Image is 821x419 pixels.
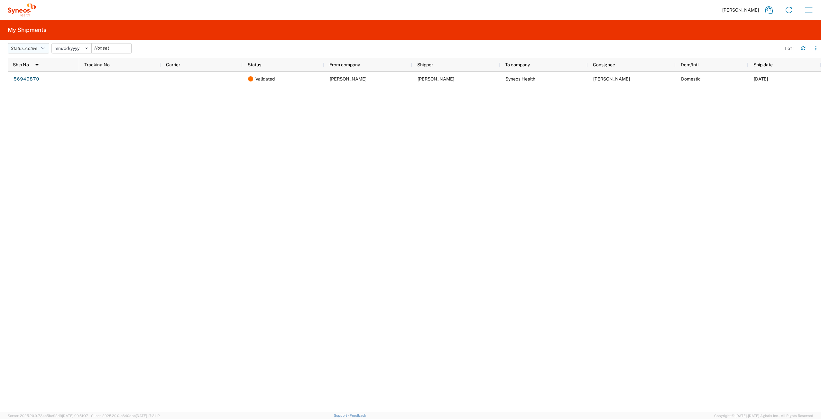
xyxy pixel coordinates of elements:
img: arrow-dropdown.svg [32,60,42,70]
span: Christian Gorski [418,76,454,81]
span: 09/26/2025 [754,76,768,81]
span: Christian Gorski [330,76,366,81]
span: Shipper [417,62,433,67]
a: Support [334,414,350,417]
span: Copyright © [DATE]-[DATE] Agistix Inc., All Rights Reserved [714,413,813,419]
span: Validated [255,72,275,86]
span: Domestic [681,76,701,81]
span: Active [25,46,38,51]
span: Carrier [166,62,180,67]
span: Dom/Intl [681,62,699,67]
span: Consignee [593,62,615,67]
span: [PERSON_NAME] [722,7,759,13]
h2: My Shipments [8,26,46,34]
span: To company [505,62,530,67]
span: Ship No. [13,62,30,67]
span: Shannon Waters [593,76,630,81]
span: Client: 2025.20.0-e640dba [91,414,160,418]
a: 56949870 [13,74,40,84]
button: Status:Active [8,43,49,53]
span: [DATE] 09:51:07 [62,414,88,418]
input: Not set [52,43,91,53]
span: Ship date [753,62,773,67]
div: 1 of 1 [785,45,796,51]
input: Not set [92,43,131,53]
a: Feedback [350,414,366,417]
span: Server: 2025.20.0-734e5bc92d9 [8,414,88,418]
span: From company [329,62,360,67]
span: Syneos Health [505,76,535,81]
span: [DATE] 17:21:12 [136,414,160,418]
span: Tracking No. [84,62,111,67]
span: Status [248,62,261,67]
